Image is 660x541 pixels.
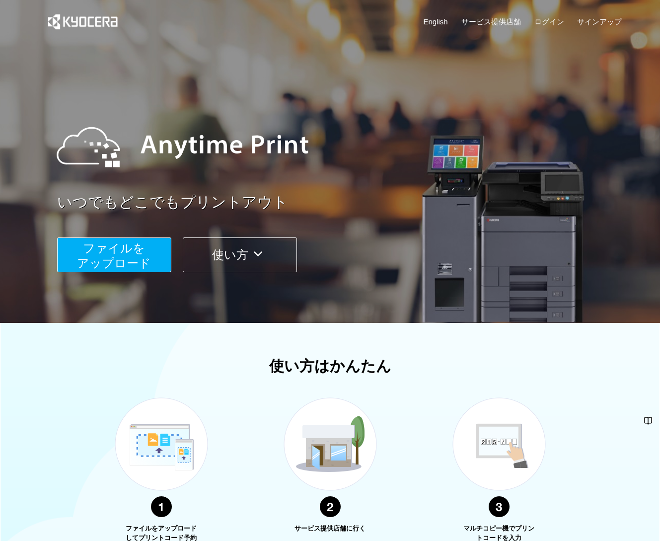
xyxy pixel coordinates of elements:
span: ファイルを ​​アップロード [77,241,151,270]
button: ファイルを​​アップロード [57,237,171,272]
a: English [424,16,448,27]
a: ログイン [534,16,564,27]
a: サービス提供店舗 [461,16,521,27]
p: サービス提供店舗に行く [293,524,367,534]
a: サインアップ [577,16,622,27]
a: いつでもどこでもプリントアウト [57,192,628,213]
button: 使い方 [183,237,297,272]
